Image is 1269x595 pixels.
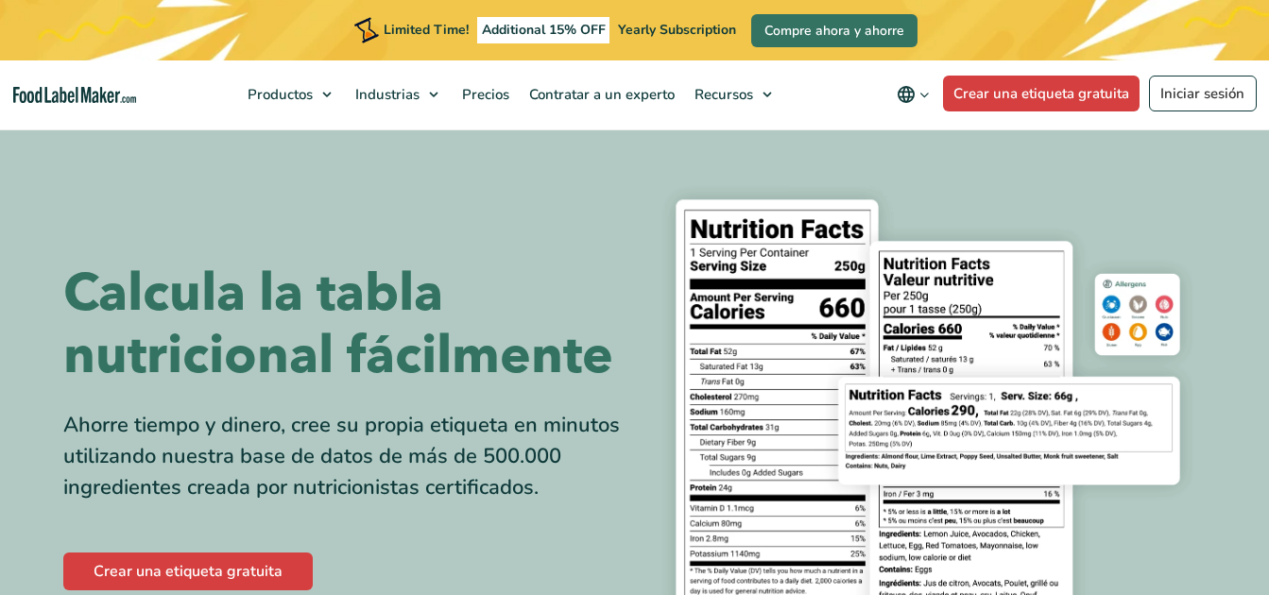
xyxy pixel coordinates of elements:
[883,76,943,113] button: Change language
[242,85,315,104] span: Productos
[520,60,680,128] a: Contratar a un experto
[751,14,917,47] a: Compre ahora y ahorre
[943,76,1140,111] a: Crear una etiqueta gratuita
[453,60,515,128] a: Precios
[13,87,136,103] a: Food Label Maker homepage
[346,60,448,128] a: Industrias
[477,17,610,43] span: Additional 15% OFF
[1149,76,1257,111] a: Iniciar sesión
[689,85,755,104] span: Recursos
[63,263,621,387] h1: Calcula la tabla nutricional fácilmente
[685,60,781,128] a: Recursos
[523,85,677,104] span: Contratar a un experto
[63,552,313,590] a: Crear una etiqueta gratuita
[63,410,621,503] div: Ahorre tiempo y dinero, cree su propia etiqueta en minutos utilizando nuestra base de datos de má...
[350,85,421,104] span: Industrias
[618,21,736,39] span: Yearly Subscription
[456,85,511,104] span: Precios
[238,60,341,128] a: Productos
[384,21,469,39] span: Limited Time!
